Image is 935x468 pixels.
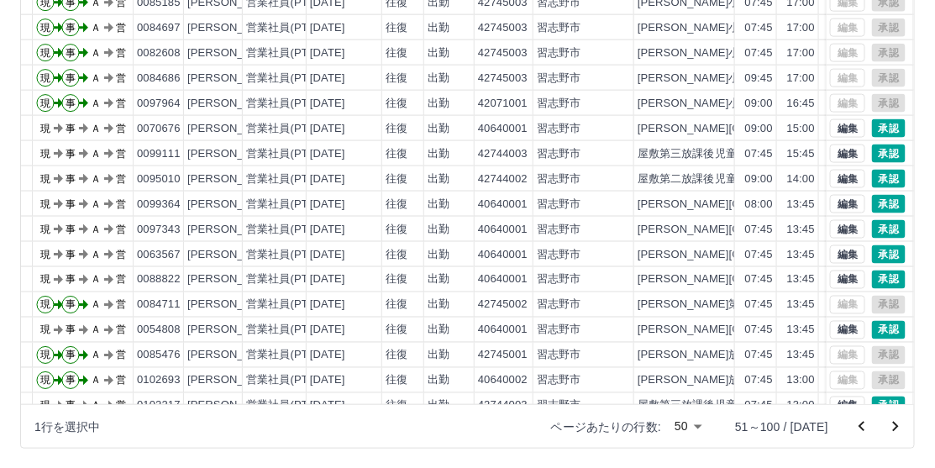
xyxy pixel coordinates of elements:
text: 営 [116,173,126,185]
div: 07:45 [745,373,773,389]
div: 07:45 [745,323,773,339]
div: [PERSON_NAME] [187,247,279,263]
div: 習志野市 [537,272,581,288]
div: 40640001 [478,272,528,288]
div: 13:45 [787,348,815,364]
div: [PERSON_NAME] [187,323,279,339]
div: 営業社員(PT契約) [246,96,334,112]
div: [DATE] [310,45,345,61]
div: 出勤 [428,71,449,87]
div: 40640001 [478,121,528,137]
div: 0084711 [137,297,181,313]
button: 編集 [830,119,865,138]
div: 出勤 [428,121,449,137]
p: 51～100 / [DATE] [735,418,828,435]
div: [PERSON_NAME] [187,20,279,36]
button: 承認 [872,397,906,415]
div: 0102217 [137,398,181,414]
div: 営業社員(PT契約) [246,45,334,61]
div: 50 [668,414,708,439]
div: [DATE] [310,146,345,162]
div: 出勤 [428,297,449,313]
div: 15:00 [787,121,815,137]
div: 42744002 [478,171,528,187]
text: 営 [116,148,126,160]
div: 習志野市 [537,171,581,187]
text: 営 [116,350,126,361]
div: 習志野市 [537,323,581,339]
div: 習志野市 [537,71,581,87]
div: 0054808 [137,323,181,339]
div: 42745003 [478,71,528,87]
div: [DATE] [310,197,345,213]
div: 09:00 [745,171,773,187]
text: 現 [40,350,50,361]
div: 14:00 [787,171,815,187]
div: 営業社員(PT契約) [246,398,334,414]
div: 0095010 [137,171,181,187]
div: 42071001 [478,96,528,112]
div: 0097343 [137,222,181,238]
button: 前のページへ [845,410,879,444]
text: 事 [66,123,76,134]
div: 13:00 [787,398,815,414]
div: 営業社員(PT契約) [246,71,334,87]
text: 事 [66,274,76,286]
div: 出勤 [428,222,449,238]
div: [PERSON_NAME] [187,197,279,213]
div: 出勤 [428,348,449,364]
text: 営 [116,324,126,336]
div: 13:45 [787,247,815,263]
div: 07:45 [745,222,773,238]
div: 出勤 [428,323,449,339]
text: Ａ [91,274,101,286]
div: 40640001 [478,247,528,263]
div: 42744003 [478,398,528,414]
div: [PERSON_NAME]放課後子供教室 [638,373,806,389]
div: [DATE] [310,247,345,263]
div: 営業社員(PT契約) [246,20,334,36]
div: 営業社員(PT契約) [246,272,334,288]
div: 往復 [386,398,407,414]
div: [DATE] [310,71,345,87]
button: 承認 [872,271,906,289]
div: 往復 [386,71,407,87]
div: 往復 [386,247,407,263]
text: Ａ [91,72,101,84]
div: 往復 [386,297,407,313]
div: 営業社員(PT契約) [246,323,334,339]
div: 往復 [386,197,407,213]
div: 営業社員(PT契約) [246,373,334,389]
div: 出勤 [428,247,449,263]
div: 習志野市 [537,45,581,61]
button: 承認 [872,195,906,213]
div: [PERSON_NAME] [187,222,279,238]
text: 現 [40,299,50,311]
div: 習志野市 [537,348,581,364]
text: 営 [116,375,126,386]
button: 編集 [830,245,865,264]
div: [PERSON_NAME] [187,96,279,112]
text: 事 [66,324,76,336]
text: 営 [116,274,126,286]
div: 07:45 [745,247,773,263]
div: [PERSON_NAME]小学校放課後児童会 [638,96,828,112]
div: 0085476 [137,348,181,364]
div: 出勤 [428,45,449,61]
text: 事 [66,148,76,160]
text: 営 [116,299,126,311]
div: 往復 [386,121,407,137]
div: [DATE] [310,323,345,339]
text: 事 [66,47,76,59]
div: 出勤 [428,171,449,187]
text: 事 [66,173,76,185]
text: 現 [40,274,50,286]
button: 編集 [830,321,865,339]
button: 編集 [830,170,865,188]
div: 08:00 [745,197,773,213]
div: 屋敷第三放課後児童会 [638,398,749,414]
text: Ａ [91,22,101,34]
div: 出勤 [428,272,449,288]
div: 07:45 [745,45,773,61]
div: 13:45 [787,272,815,288]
